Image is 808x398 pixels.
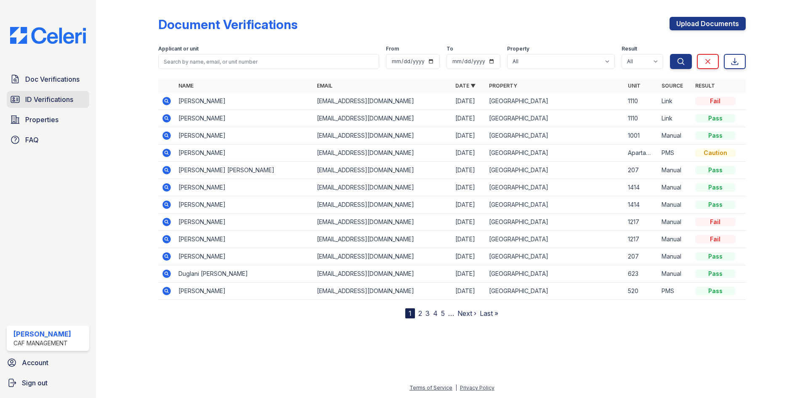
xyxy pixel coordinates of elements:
[658,110,692,127] td: Link
[314,127,452,144] td: [EMAIL_ADDRESS][DOMAIN_NAME]
[452,231,486,248] td: [DATE]
[433,309,438,318] a: 4
[452,196,486,214] td: [DATE]
[158,17,298,32] div: Document Verifications
[628,83,641,89] a: Unit
[625,144,658,162] td: Apartamento 1231
[625,162,658,179] td: 207
[455,83,476,89] a: Date ▼
[625,283,658,300] td: 520
[22,358,48,368] span: Account
[13,339,71,347] div: CAF Management
[314,231,452,248] td: [EMAIL_ADDRESS][DOMAIN_NAME]
[175,93,314,110] td: [PERSON_NAME]
[452,179,486,196] td: [DATE]
[3,27,93,44] img: CE_Logo_Blue-a8612792a0a2168367f1c8372b55b34899dd931a85d93a1a3d3e32e68fde9ad4.png
[658,144,692,162] td: PMS
[175,231,314,248] td: [PERSON_NAME]
[178,83,194,89] a: Name
[314,93,452,110] td: [EMAIL_ADDRESS][DOMAIN_NAME]
[418,309,422,318] a: 2
[507,45,529,52] label: Property
[658,93,692,110] td: Link
[22,378,48,388] span: Sign out
[486,93,624,110] td: [GEOGRAPHIC_DATA]
[314,214,452,231] td: [EMAIL_ADDRESS][DOMAIN_NAME]
[695,218,736,226] div: Fail
[695,287,736,295] div: Pass
[622,45,637,52] label: Result
[486,214,624,231] td: [GEOGRAPHIC_DATA]
[452,93,486,110] td: [DATE]
[314,110,452,127] td: [EMAIL_ADDRESS][DOMAIN_NAME]
[658,265,692,283] td: Manual
[448,308,454,318] span: …
[405,308,415,318] div: 1
[158,45,199,52] label: Applicant or unit
[486,127,624,144] td: [GEOGRAPHIC_DATA]
[460,385,494,391] a: Privacy Policy
[175,179,314,196] td: [PERSON_NAME]
[486,144,624,162] td: [GEOGRAPHIC_DATA]
[175,248,314,265] td: [PERSON_NAME]
[658,196,692,214] td: Manual
[409,385,452,391] a: Terms of Service
[480,309,498,318] a: Last »
[486,248,624,265] td: [GEOGRAPHIC_DATA]
[486,265,624,283] td: [GEOGRAPHIC_DATA]
[452,127,486,144] td: [DATE]
[452,110,486,127] td: [DATE]
[489,83,517,89] a: Property
[452,248,486,265] td: [DATE]
[175,127,314,144] td: [PERSON_NAME]
[658,231,692,248] td: Manual
[695,114,736,123] div: Pass
[25,115,58,125] span: Properties
[314,162,452,179] td: [EMAIL_ADDRESS][DOMAIN_NAME]
[625,265,658,283] td: 623
[447,45,453,52] label: To
[695,166,736,174] div: Pass
[658,248,692,265] td: Manual
[695,235,736,243] div: Fail
[457,309,476,318] a: Next ›
[625,214,658,231] td: 1217
[314,196,452,214] td: [EMAIL_ADDRESS][DOMAIN_NAME]
[695,83,715,89] a: Result
[695,252,736,261] div: Pass
[625,93,658,110] td: 1110
[486,231,624,248] td: [GEOGRAPHIC_DATA]
[625,179,658,196] td: 1414
[25,94,73,104] span: ID Verifications
[317,83,332,89] a: Email
[455,385,457,391] div: |
[625,248,658,265] td: 207
[314,144,452,162] td: [EMAIL_ADDRESS][DOMAIN_NAME]
[175,162,314,179] td: [PERSON_NAME] [PERSON_NAME]
[7,111,89,128] a: Properties
[662,83,683,89] a: Source
[314,248,452,265] td: [EMAIL_ADDRESS][DOMAIN_NAME]
[695,131,736,140] div: Pass
[452,214,486,231] td: [DATE]
[314,265,452,283] td: [EMAIL_ADDRESS][DOMAIN_NAME]
[658,214,692,231] td: Manual
[658,283,692,300] td: PMS
[486,196,624,214] td: [GEOGRAPHIC_DATA]
[658,127,692,144] td: Manual
[486,283,624,300] td: [GEOGRAPHIC_DATA]
[175,196,314,214] td: [PERSON_NAME]
[386,45,399,52] label: From
[452,144,486,162] td: [DATE]
[625,110,658,127] td: 1110
[175,265,314,283] td: Duglani [PERSON_NAME]
[452,265,486,283] td: [DATE]
[3,354,93,371] a: Account
[452,283,486,300] td: [DATE]
[425,309,430,318] a: 3
[158,54,379,69] input: Search by name, email, or unit number
[3,374,93,391] button: Sign out
[314,179,452,196] td: [EMAIL_ADDRESS][DOMAIN_NAME]
[25,74,80,84] span: Doc Verifications
[625,231,658,248] td: 1217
